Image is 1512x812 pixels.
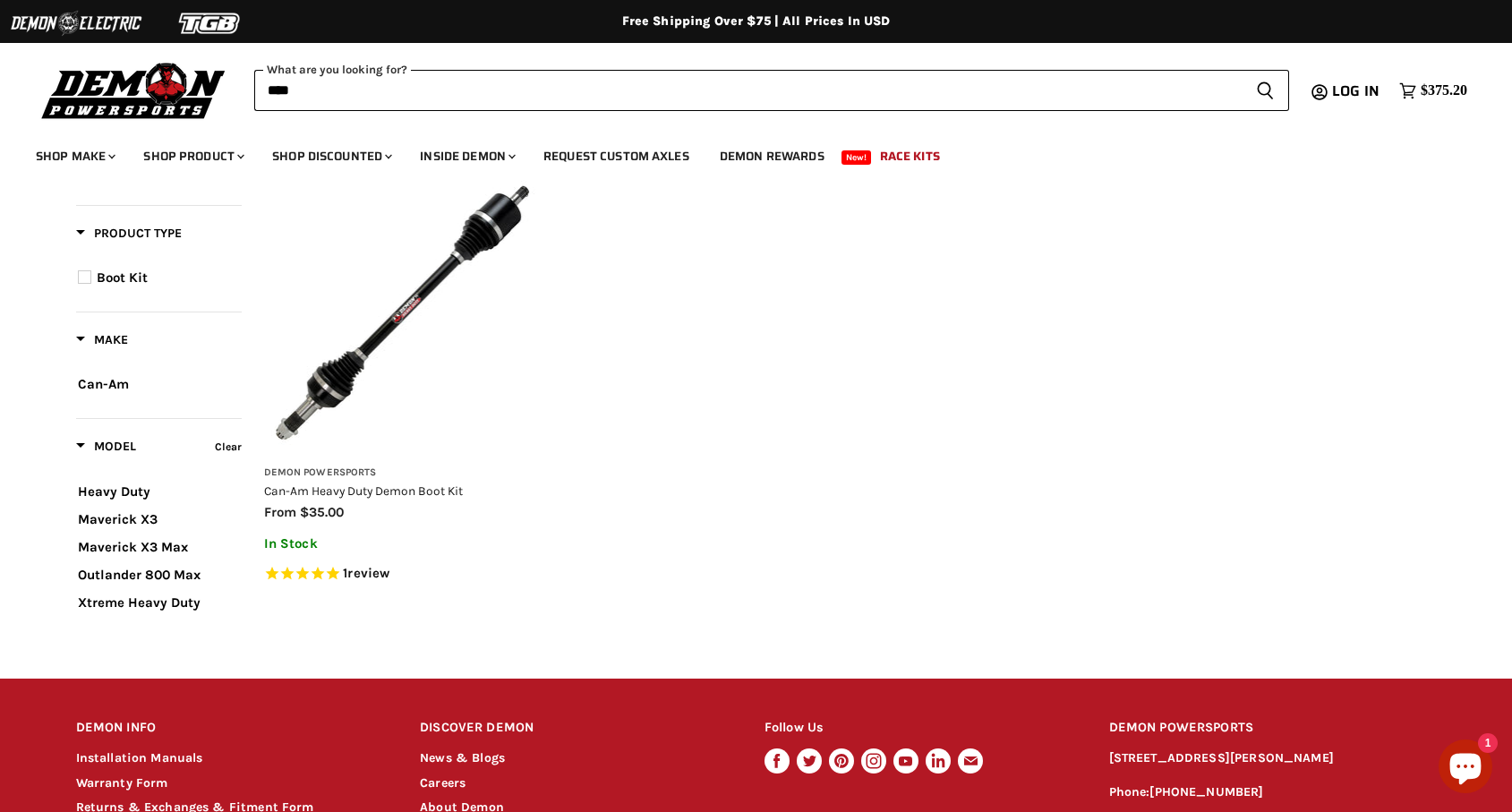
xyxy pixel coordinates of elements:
a: Request Custom Axles [530,138,703,175]
a: Shop Make [22,138,126,175]
img: Demon Powersports [36,58,232,122]
input: When autocomplete results are available use up and down arrows to review and enter to select [254,70,1242,111]
h2: DISCOVER DEMON [420,707,730,749]
a: Warranty Form [76,775,168,791]
h2: DEMON POWERSPORTS [1109,707,1437,749]
a: Race Kits [867,138,953,175]
button: Filter by Make [76,331,128,354]
button: Filter by Product Type [76,225,182,247]
a: Can-Am Heavy Duty Demon Boot Kit [264,483,463,498]
span: Outlander 800 Max [78,567,201,583]
span: $375.20 [1421,82,1467,99]
span: from [264,504,296,520]
a: Shop Product [130,138,255,175]
div: Free Shipping Over $75 | All Prices In USD [40,13,1473,30]
span: Xtreme Heavy Duty [78,594,201,611]
img: TGB Logo 2 [143,6,278,40]
p: [STREET_ADDRESS][PERSON_NAME] [1109,748,1437,769]
span: New! [841,150,872,165]
img: Can-Am Heavy Duty Demon Boot Kit [264,173,544,453]
h2: Follow Us [765,707,1075,749]
span: Maverick X3 Max [78,539,188,555]
span: $35.00 [300,504,344,520]
form: Product [254,70,1289,111]
a: Demon Rewards [706,138,838,175]
span: Maverick X3 [78,511,158,527]
button: Search [1242,70,1289,111]
h3: Demon Powersports [264,466,544,480]
inbox-online-store-chat: Shopify online store chat [1433,739,1498,798]
a: Inside Demon [406,138,526,175]
a: News & Blogs [420,750,505,765]
span: Boot Kit [97,269,148,286]
a: [PHONE_NUMBER] [1149,784,1263,799]
a: $375.20 [1390,78,1476,104]
a: Careers [420,775,466,791]
span: Make [76,332,128,347]
span: 1 reviews [343,566,389,582]
span: Can-Am [78,376,129,392]
img: Demon Electric Logo 2 [9,6,143,40]
a: Installation Manuals [76,750,203,765]
ul: Main menu [22,131,1463,175]
span: Heavy Duty [78,483,150,500]
span: Rated 5.0 out of 5 stars 1 reviews [264,565,544,584]
h2: DEMON INFO [76,707,387,749]
button: Clear filter by Model [210,437,242,461]
div: Product filter [76,120,242,637]
span: Product Type [76,226,182,241]
span: Model [76,439,136,454]
span: Log in [1332,80,1380,102]
p: In Stock [264,536,544,551]
a: Log in [1324,83,1390,99]
a: Shop Discounted [259,138,403,175]
p: Phone: [1109,782,1437,803]
button: Filter by Model [76,438,136,460]
span: review [347,566,389,582]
